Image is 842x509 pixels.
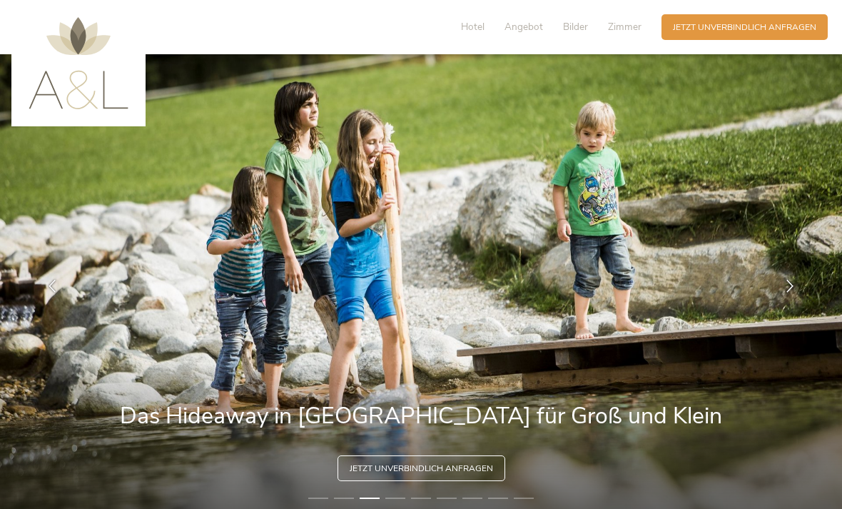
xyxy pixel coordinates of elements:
[563,20,588,34] span: Bilder
[29,17,128,109] img: AMONTI & LUNARIS Wellnessresort
[504,20,543,34] span: Angebot
[350,463,493,475] span: Jetzt unverbindlich anfragen
[673,21,816,34] span: Jetzt unverbindlich anfragen
[461,20,485,34] span: Hotel
[608,20,641,34] span: Zimmer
